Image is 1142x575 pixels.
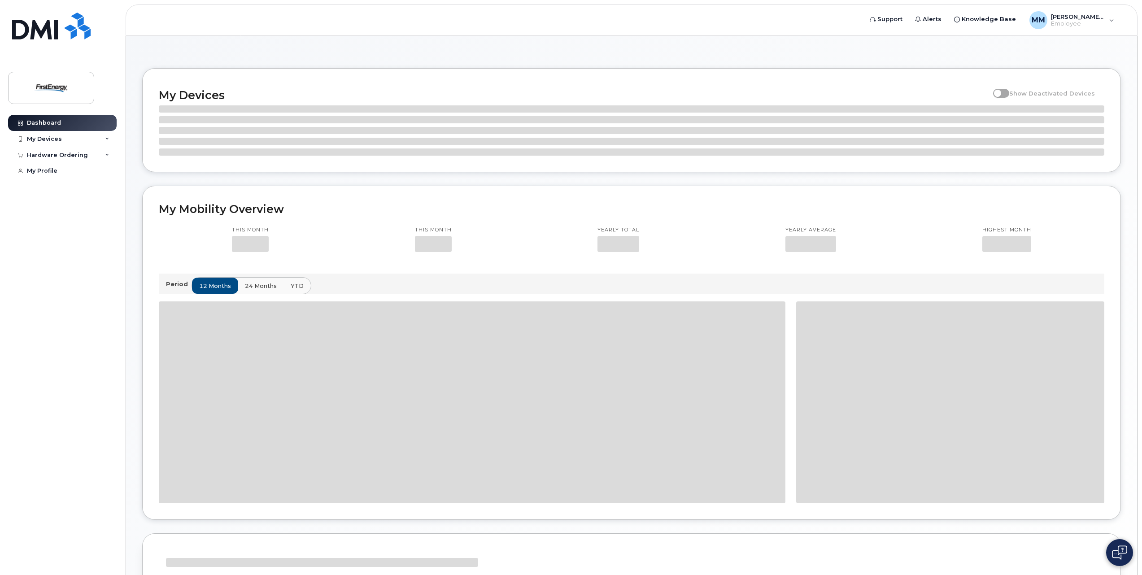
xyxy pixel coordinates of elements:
p: This month [415,227,452,234]
h2: My Devices [159,88,989,102]
input: Show Deactivated Devices [993,85,1000,92]
p: This month [232,227,269,234]
span: 24 months [245,282,277,290]
p: Yearly total [597,227,639,234]
span: YTD [291,282,304,290]
span: Show Deactivated Devices [1009,90,1095,97]
p: Period [166,280,192,288]
h2: My Mobility Overview [159,202,1104,216]
p: Highest month [982,227,1031,234]
p: Yearly average [785,227,836,234]
img: Open chat [1112,545,1127,560]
